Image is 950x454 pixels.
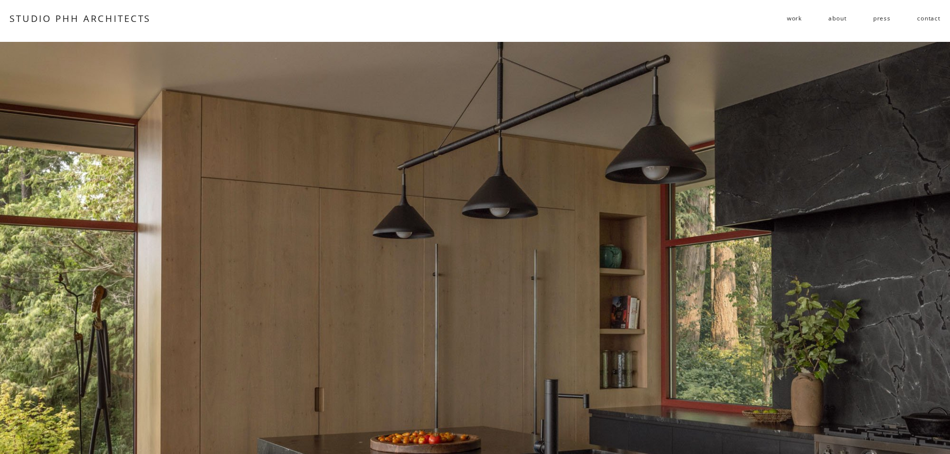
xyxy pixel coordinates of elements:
[828,10,846,26] a: about
[873,10,891,26] a: press
[917,10,941,26] a: contact
[787,10,802,26] a: folder dropdown
[787,11,802,25] span: work
[9,12,151,24] a: STUDIO PHH ARCHITECTS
